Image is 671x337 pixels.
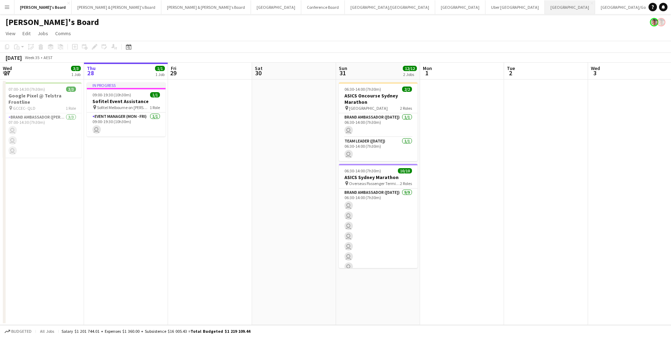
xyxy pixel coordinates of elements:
[590,69,600,77] span: 3
[161,0,251,14] button: [PERSON_NAME] & [PERSON_NAME]'s Board
[87,82,166,136] app-job-card: In progress09:00-19:30 (10h30m)1/1Sofitel Event Assistance Sofitel Melbourne on [PERSON_NAME]1 Ro...
[339,137,418,161] app-card-role: Team Leader ([DATE])1/106:30-14:00 (7h30m)
[66,106,76,111] span: 1 Role
[170,69,176,77] span: 29
[344,87,381,92] span: 06:30-14:00 (7h30m)
[171,65,176,71] span: Fri
[20,29,33,38] a: Edit
[87,65,96,71] span: Thu
[8,87,45,92] span: 07:00-14:30 (7h30m)
[155,72,164,77] div: 1 Job
[62,329,250,334] div: Salary $1 201 744.01 + Expenses $1 360.00 + Subsistence $16 005.43 =
[22,30,31,37] span: Edit
[35,29,51,38] a: Jobs
[55,30,71,37] span: Comms
[507,65,515,71] span: Tue
[6,54,22,61] div: [DATE]
[349,181,400,186] span: Overseas Passenger Terminal
[23,55,41,60] span: Week 35
[44,55,53,60] div: AEST
[402,87,412,92] span: 2/2
[657,18,665,26] app-user-avatar: Victoria Hunt
[3,82,82,158] app-job-card: 07:00-14:30 (7h30m)3/3Google Pixel @ Telstra Frontline GCCEC- QLD1 RoleBrand Ambassador ([PERSON_...
[423,65,432,71] span: Mon
[400,181,412,186] span: 2 Roles
[339,113,418,137] app-card-role: Brand Ambassador ([DATE])1/106:30-14:00 (7h30m)
[403,66,417,71] span: 12/12
[339,65,347,71] span: Sun
[92,92,131,97] span: 09:00-19:30 (10h30m)
[71,72,80,77] div: 1 Job
[3,93,82,105] h3: Google Pixel @ Telstra Frontline
[150,105,160,110] span: 1 Role
[339,82,418,161] app-job-card: 06:30-14:00 (7h30m)2/2ASICS Oncourse Sydney Marathon [GEOGRAPHIC_DATA]2 RolesBrand Ambassador ([D...
[3,29,18,38] a: View
[87,98,166,104] h3: Sofitel Event Assistance
[14,0,72,14] button: [PERSON_NAME]'s Board
[400,106,412,111] span: 2 Roles
[13,106,36,111] span: GCCEC- QLD
[251,0,301,14] button: [GEOGRAPHIC_DATA]
[435,0,485,14] button: [GEOGRAPHIC_DATA]
[254,69,263,77] span: 30
[339,189,418,294] app-card-role: Brand Ambassador ([DATE])9/906:30-14:00 (7h30m)
[6,30,15,37] span: View
[349,106,388,111] span: [GEOGRAPHIC_DATA]
[191,329,250,334] span: Total Budgeted $1 219 109.44
[506,69,515,77] span: 2
[650,18,658,26] app-user-avatar: Victoria Hunt
[339,164,418,268] app-job-card: 06:30-14:00 (7h30m)10/10ASICS Sydney Marathon Overseas Passenger Terminal2 RolesBrand Ambassador ...
[6,17,99,27] h1: [PERSON_NAME]'s Board
[339,93,418,105] h3: ASICS Oncourse Sydney Marathon
[3,65,12,71] span: Wed
[3,113,82,158] app-card-role: Brand Ambassador ([PERSON_NAME])3/307:00-14:30 (7h30m)
[11,329,32,334] span: Budgeted
[301,0,345,14] button: Conference Board
[71,66,81,71] span: 3/3
[155,66,165,71] span: 1/1
[72,0,161,14] button: [PERSON_NAME] & [PERSON_NAME]'s Board
[591,65,600,71] span: Wed
[150,92,160,97] span: 1/1
[87,113,166,136] app-card-role: Event Manager (Mon - Fri)1/109:00-19:30 (10h30m)
[86,69,96,77] span: 28
[344,168,381,173] span: 06:30-14:00 (7h30m)
[545,0,595,14] button: [GEOGRAPHIC_DATA]
[4,328,33,335] button: Budgeted
[485,0,545,14] button: Uber [GEOGRAPHIC_DATA]
[39,329,56,334] span: All jobs
[338,69,347,77] span: 31
[52,29,74,38] a: Comms
[422,69,432,77] span: 1
[87,82,166,88] div: In progress
[345,0,435,14] button: [GEOGRAPHIC_DATA]/[GEOGRAPHIC_DATA]
[339,174,418,180] h3: ASICS Sydney Marathon
[2,69,12,77] span: 27
[66,87,76,92] span: 3/3
[398,168,412,173] span: 10/10
[38,30,48,37] span: Jobs
[255,65,263,71] span: Sat
[97,105,150,110] span: Sofitel Melbourne on [PERSON_NAME]
[403,72,417,77] div: 2 Jobs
